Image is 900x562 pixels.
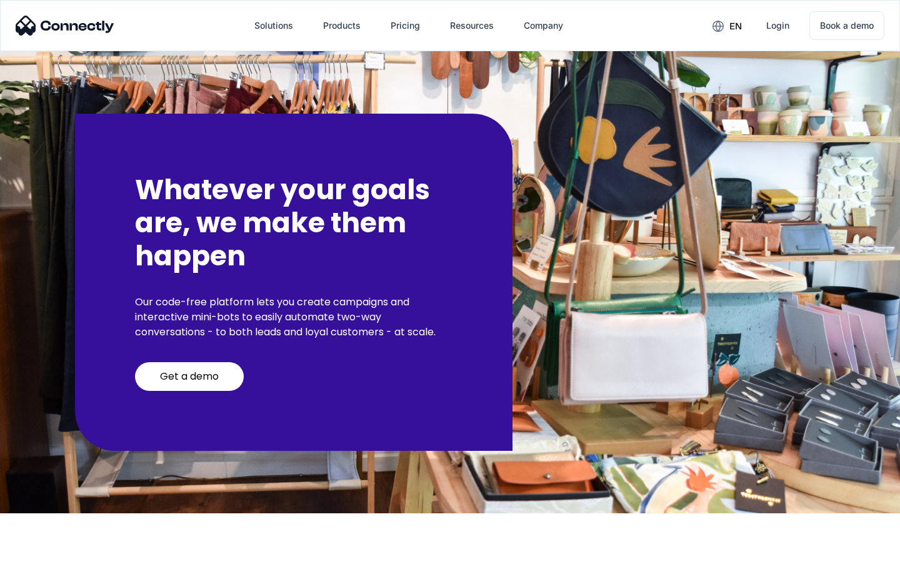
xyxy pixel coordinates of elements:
[135,295,452,340] p: Our code-free platform lets you create campaigns and interactive mini-bots to easily automate two...
[766,17,789,34] div: Login
[25,540,75,558] ul: Language list
[16,16,114,36] img: Connectly Logo
[729,17,742,35] div: en
[135,362,244,391] a: Get a demo
[391,17,420,34] div: Pricing
[381,11,430,41] a: Pricing
[160,370,219,383] div: Get a demo
[524,17,563,34] div: Company
[809,11,884,40] a: Book a demo
[135,174,452,272] h2: Whatever your goals are, we make them happen
[12,540,75,558] aside: Language selected: English
[323,17,361,34] div: Products
[450,17,494,34] div: Resources
[756,11,799,41] a: Login
[254,17,293,34] div: Solutions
